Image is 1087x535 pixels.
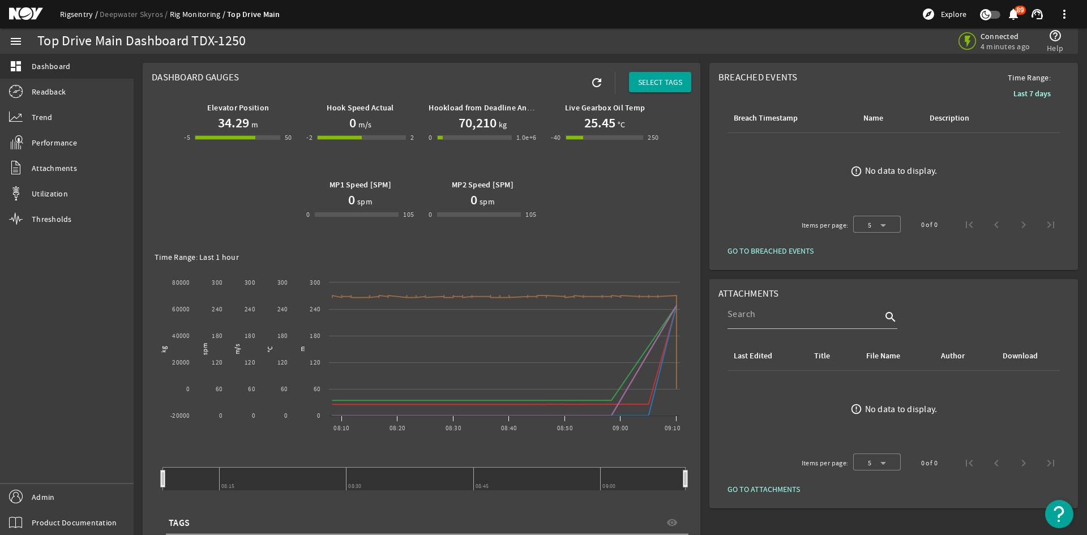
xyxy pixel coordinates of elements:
[298,346,307,352] text: m
[866,350,900,362] div: File Name
[884,310,897,324] i: search
[348,191,355,209] h1: 0
[266,346,275,352] text: °C
[329,179,391,190] b: MP1 Speed [SPM]
[525,209,536,220] div: 105
[665,424,681,433] text: 09:10
[1051,1,1078,28] button: more_vert
[37,36,246,47] div: Top Drive Main Dashboard TDX-1250
[152,266,686,441] svg: Chart title
[501,424,517,433] text: 08:40
[1013,88,1051,99] b: Last 7 days
[60,9,100,19] a: Rigsentry
[1007,7,1020,21] mat-icon: notifications
[172,279,190,287] text: 80000
[615,119,626,130] span: °C
[216,385,223,393] text: 60
[429,102,542,113] b: Hookload from Deadline Anchor
[314,385,321,393] text: 60
[557,424,573,433] text: 08:50
[613,424,628,433] text: 09:00
[410,132,414,143] div: 2
[169,517,190,529] span: TAGS
[941,8,966,20] span: Explore
[306,132,313,143] div: -2
[170,412,190,420] text: -20000
[32,61,70,72] span: Dashboard
[152,71,239,83] span: Dashboard Gauges
[734,112,798,125] div: Breach Timestamp
[590,76,604,89] mat-icon: refresh
[446,424,461,433] text: 08:30
[865,350,926,362] div: File Name
[732,350,799,362] div: Last Edited
[390,424,405,433] text: 08:20
[212,279,222,287] text: 300
[939,350,987,362] div: Author
[814,350,830,362] div: Title
[184,132,190,143] div: -5
[32,213,72,225] span: Thresholds
[249,119,258,130] span: m
[186,385,190,393] text: 0
[584,114,615,132] h1: 25.45
[212,305,222,314] text: 240
[172,332,190,340] text: 40000
[170,9,227,19] a: Rig Monitoring
[333,424,349,433] text: 08:10
[277,358,288,367] text: 120
[281,385,288,393] text: 60
[310,332,320,340] text: 180
[565,102,645,113] b: Live Gearbox Oil Temp
[245,279,255,287] text: 300
[865,404,938,415] div: No data to display.
[999,72,1060,83] span: Time Range:
[429,132,432,143] div: 0
[32,86,66,97] span: Readback
[310,305,320,314] text: 240
[629,72,691,92] button: SELECT TAGS
[1004,83,1060,104] button: Last 7 days
[732,112,849,125] div: Breach Timestamp
[1007,8,1019,20] button: 89
[327,102,393,113] b: Hook Speed Actual
[355,196,373,207] span: spm
[172,305,190,314] text: 60000
[452,179,513,190] b: MP2 Speed [SPM]
[1030,7,1044,21] mat-icon: support_agent
[863,112,883,125] div: Name
[218,114,249,132] h1: 34.29
[32,517,117,528] span: Product Documentation
[160,345,168,353] text: kg
[32,188,68,199] span: Utilization
[233,344,242,354] text: m/s
[245,358,255,367] text: 120
[921,219,938,230] div: 0 of 0
[277,279,288,287] text: 300
[32,162,77,174] span: Attachments
[306,209,310,220] div: 0
[551,132,560,143] div: -40
[930,112,969,125] div: Description
[638,76,682,88] span: SELECT TAGS
[941,350,965,362] div: Author
[850,403,862,415] mat-icon: error_outline
[718,288,779,299] span: Attachments
[212,332,222,340] text: 180
[248,385,255,393] text: 60
[285,132,292,143] div: 50
[921,457,938,469] div: 0 of 0
[812,350,851,362] div: Title
[310,358,320,367] text: 120
[928,112,1009,125] div: Description
[727,483,800,495] span: GO TO ATTACHMENTS
[1003,350,1038,362] div: Download
[207,102,269,113] b: Elevator Position
[212,358,222,367] text: 120
[718,479,809,499] button: GO TO ATTACHMENTS
[865,165,938,177] div: No data to display.
[850,165,862,177] mat-icon: error_outline
[9,59,23,73] mat-icon: dashboard
[802,220,849,231] div: Items per page:
[219,412,222,420] text: 0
